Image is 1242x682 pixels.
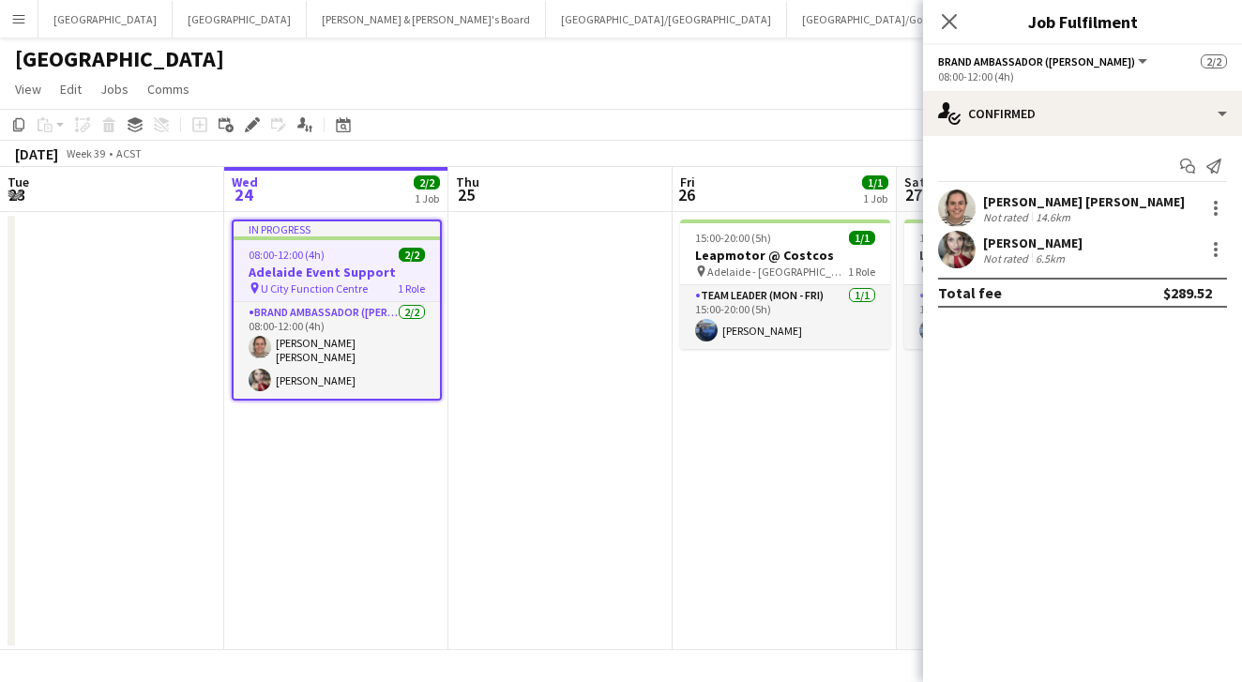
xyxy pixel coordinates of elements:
[546,1,787,38] button: [GEOGRAPHIC_DATA]/[GEOGRAPHIC_DATA]
[234,302,440,399] app-card-role: Brand Ambassador ([PERSON_NAME])2/208:00-12:00 (4h)[PERSON_NAME] [PERSON_NAME][PERSON_NAME]
[15,144,58,163] div: [DATE]
[1163,283,1212,302] div: $289.52
[53,77,89,101] a: Edit
[62,146,109,160] span: Week 39
[173,1,307,38] button: [GEOGRAPHIC_DATA]
[938,54,1135,68] span: Brand Ambassador (Mon - Fri)
[680,220,890,349] app-job-card: 15:00-20:00 (5h)1/1Leapmotor @ Costcos Adelaide - [GEOGRAPHIC_DATA]1 RoleTeam Leader (Mon - Fri)1...
[93,77,136,101] a: Jobs
[147,81,189,98] span: Comms
[680,285,890,349] app-card-role: Team Leader (Mon - Fri)1/115:00-20:00 (5h)[PERSON_NAME]
[787,1,1009,38] button: [GEOGRAPHIC_DATA]/Gold Coast Winter
[307,1,546,38] button: [PERSON_NAME] & [PERSON_NAME]'s Board
[453,184,479,205] span: 25
[232,220,442,401] app-job-card: In progress08:00-12:00 (4h)2/2Adelaide Event Support U City Function Centre1 RoleBrand Ambassador...
[456,174,479,190] span: Thu
[38,1,173,38] button: [GEOGRAPHIC_DATA]
[680,247,890,264] h3: Leapmotor @ Costcos
[232,174,258,190] span: Wed
[983,251,1032,265] div: Not rated
[398,281,425,296] span: 1 Role
[1032,210,1074,224] div: 14.6km
[849,231,875,245] span: 1/1
[901,184,925,205] span: 27
[15,45,224,73] h1: [GEOGRAPHIC_DATA]
[695,231,771,245] span: 15:00-20:00 (5h)
[863,191,887,205] div: 1 Job
[938,283,1002,302] div: Total fee
[140,77,197,101] a: Comms
[983,210,1032,224] div: Not rated
[983,235,1083,251] div: [PERSON_NAME]
[116,146,142,160] div: ACST
[414,175,440,189] span: 2/2
[923,91,1242,136] div: Confirmed
[15,81,41,98] span: View
[415,191,439,205] div: 1 Job
[707,265,848,279] span: Adelaide - [GEOGRAPHIC_DATA]
[229,184,258,205] span: 24
[5,184,29,205] span: 23
[234,221,440,236] div: In progress
[1201,54,1227,68] span: 2/2
[904,174,925,190] span: Sat
[249,248,325,262] span: 08:00-12:00 (4h)
[923,9,1242,34] h3: Job Fulfilment
[100,81,129,98] span: Jobs
[399,248,425,262] span: 2/2
[1032,251,1068,265] div: 6.5km
[60,81,82,98] span: Edit
[983,193,1185,210] div: [PERSON_NAME] [PERSON_NAME]
[234,264,440,280] h3: Adelaide Event Support
[904,285,1114,349] app-card-role: Team Leader ([DATE])1/110:00-15:00 (5h)[PERSON_NAME]
[8,77,49,101] a: View
[938,54,1150,68] button: Brand Ambassador ([PERSON_NAME])
[261,281,368,296] span: U City Function Centre
[862,175,888,189] span: 1/1
[680,174,695,190] span: Fri
[8,174,29,190] span: Tue
[904,247,1114,264] h3: Leapmotor @ Costcos
[938,69,1227,83] div: 08:00-12:00 (4h)
[677,184,695,205] span: 26
[904,220,1114,349] app-job-card: 10:00-15:00 (5h)1/1Leapmotor @ Costcos Adelaide - [GEOGRAPHIC_DATA]1 RoleTeam Leader ([DATE])1/11...
[919,231,995,245] span: 10:00-15:00 (5h)
[848,265,875,279] span: 1 Role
